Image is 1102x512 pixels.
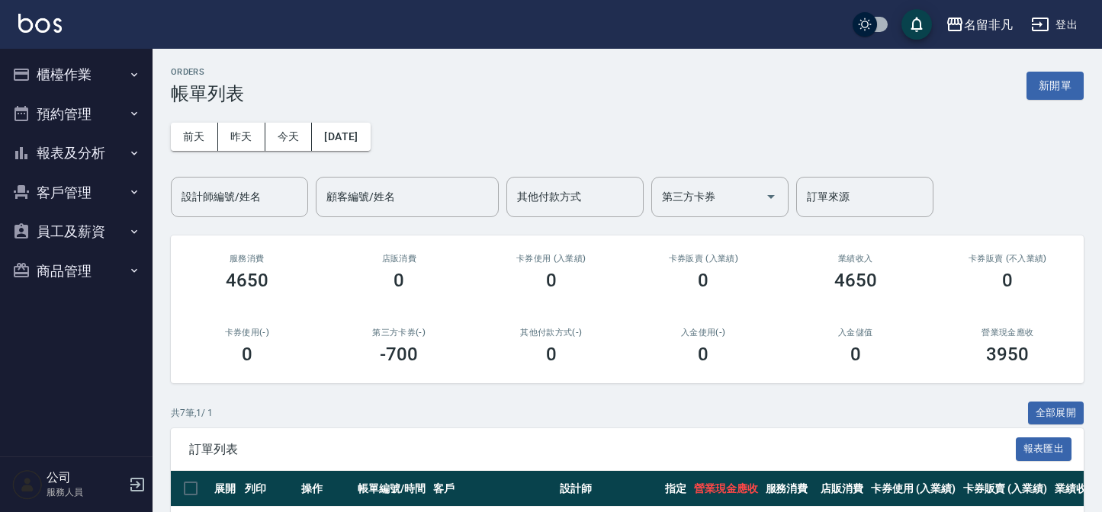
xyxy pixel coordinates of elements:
[1026,72,1084,100] button: 新開單
[1016,441,1072,456] a: 報表匯出
[189,254,305,264] h3: 服務消費
[901,9,932,40] button: save
[964,15,1013,34] div: 名留非凡
[1028,402,1084,425] button: 全部展開
[312,123,370,151] button: [DATE]
[171,67,244,77] h2: ORDERS
[265,123,313,151] button: 今天
[646,328,762,338] h2: 入金使用(-)
[1025,11,1084,39] button: 登出
[950,328,1066,338] h2: 營業現金應收
[698,344,708,365] h3: 0
[189,328,305,338] h2: 卡券使用(-)
[394,270,404,291] h3: 0
[817,471,867,507] th: 店販消費
[959,471,1052,507] th: 卡券販賣 (入業績)
[171,406,213,420] p: 共 7 筆, 1 / 1
[546,344,557,365] h3: 0
[798,328,914,338] h2: 入金儲值
[493,328,609,338] h2: 其他付款方式(-)
[646,254,762,264] h2: 卡券販賣 (入業績)
[6,133,146,173] button: 報表及分析
[6,55,146,94] button: 櫃檯作業
[47,485,124,499] p: 服務人員
[546,270,557,291] h3: 0
[762,471,818,507] th: 服務消費
[867,471,959,507] th: 卡券使用 (入業績)
[380,344,418,365] h3: -700
[759,184,783,209] button: Open
[698,270,708,291] h3: 0
[171,83,244,104] h3: 帳單列表
[297,471,354,507] th: 操作
[241,471,297,507] th: 列印
[226,270,268,291] h3: 4650
[12,469,43,500] img: Person
[342,254,458,264] h2: 店販消費
[6,251,146,291] button: 商品管理
[798,254,914,264] h2: 業績收入
[429,471,556,507] th: 客戶
[986,344,1029,365] h3: 3950
[556,471,661,507] th: 設計師
[242,344,252,365] h3: 0
[18,14,62,33] img: Logo
[1016,437,1072,461] button: 報表匯出
[1002,270,1013,291] h3: 0
[171,123,218,151] button: 前天
[6,94,146,134] button: 預約管理
[661,471,690,507] th: 指定
[940,9,1019,40] button: 名留非凡
[218,123,265,151] button: 昨天
[354,471,429,507] th: 帳單編號/時間
[834,270,877,291] h3: 4650
[6,212,146,251] button: 員工及薪資
[47,470,124,485] h5: 公司
[189,442,1016,457] span: 訂單列表
[850,344,861,365] h3: 0
[1051,471,1101,507] th: 業績收入
[690,471,762,507] th: 營業現金應收
[6,173,146,213] button: 客戶管理
[493,254,609,264] h2: 卡券使用 (入業績)
[1026,78,1084,92] a: 新開單
[210,471,241,507] th: 展開
[342,328,458,338] h2: 第三方卡券(-)
[950,254,1066,264] h2: 卡券販賣 (不入業績)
